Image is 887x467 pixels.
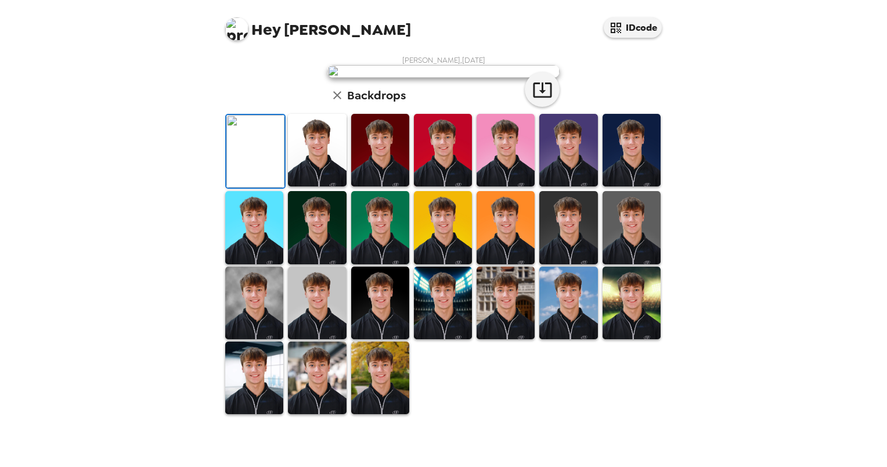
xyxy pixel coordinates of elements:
[402,55,485,65] span: [PERSON_NAME] , [DATE]
[604,17,662,38] button: IDcode
[251,19,280,40] span: Hey
[347,86,406,105] h6: Backdrops
[225,12,411,38] span: [PERSON_NAME]
[327,65,560,78] img: user
[225,17,248,41] img: profile pic
[226,115,284,188] img: Original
